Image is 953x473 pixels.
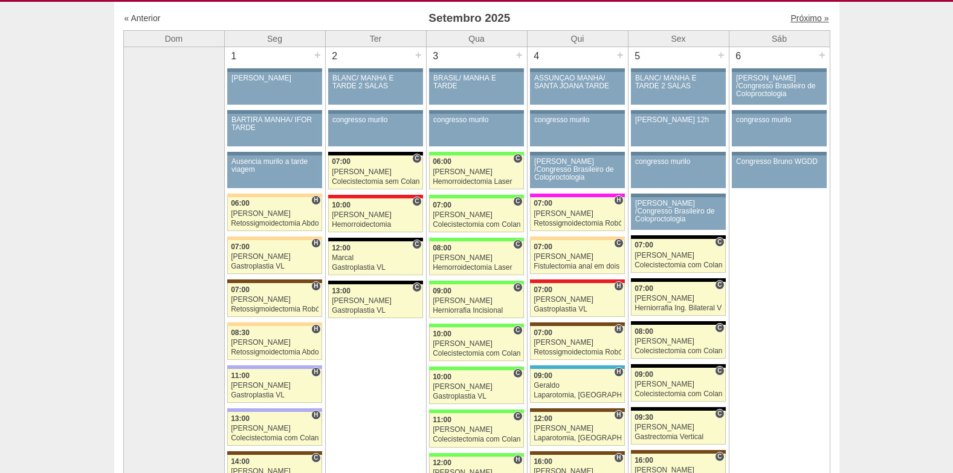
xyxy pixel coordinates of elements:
span: Consultório [513,197,522,206]
span: 09:30 [635,413,653,422]
div: Hemorroidectomia Laser [433,178,520,186]
span: Hospital [311,238,320,248]
div: Key: Aviso [631,68,725,72]
a: C 08:00 [PERSON_NAME] Hemorroidectomia Laser [429,241,523,275]
span: 09:00 [433,287,451,295]
div: Key: Brasil [429,367,523,370]
a: C 09:00 [PERSON_NAME] Herniorrafia Incisional [429,284,523,318]
div: 6 [729,47,748,65]
div: Key: Blanc [328,238,422,241]
a: H 13:00 [PERSON_NAME] Colecistectomia com Colangiografia VL [227,412,321,446]
div: [PERSON_NAME] /Congresso Brasileiro de Coloproctologia [635,200,722,224]
a: BLANC/ MANHÃ E TARDE 2 SALAS [328,72,422,105]
div: 5 [628,47,647,65]
div: [PERSON_NAME] [534,210,621,218]
a: H 09:00 Geraldo Laparotomia, [GEOGRAPHIC_DATA], Drenagem, Bridas VL [530,369,624,403]
div: [PERSON_NAME] [433,297,520,305]
span: Hospital [311,410,320,420]
a: congresso murilo [429,114,523,146]
a: BLANC/ MANHÃ E TARDE 2 SALAS [631,72,725,105]
a: congresso murilo [732,114,826,146]
div: Key: Aviso [530,110,624,114]
div: 1 [225,47,244,65]
div: congresso murilo [534,116,621,124]
div: congresso murilo [635,158,722,166]
div: Key: Brasil [429,324,523,327]
div: [PERSON_NAME] [433,168,520,176]
div: [PERSON_NAME] [433,254,520,262]
a: H 07:00 [PERSON_NAME] Gastroplastia VL [530,283,624,317]
div: Key: Bartira [227,236,321,240]
span: 10:00 [332,201,351,209]
th: Qua [426,30,527,47]
span: 12:00 [332,244,351,252]
a: C 06:00 [PERSON_NAME] Hemorroidectomia Laser [429,155,523,189]
div: congresso murilo [433,116,520,124]
a: H 06:00 [PERSON_NAME] Retossigmoidectomia Abdominal VL [227,197,321,231]
a: Próximo » [790,13,829,23]
th: Dom [123,30,224,47]
div: [PERSON_NAME] [433,340,520,348]
span: 08:00 [635,327,653,336]
span: 11:00 [231,371,250,380]
div: Gastroplastia VL [534,305,621,313]
div: [PERSON_NAME] [433,383,520,391]
div: Key: Aviso [631,152,725,155]
div: Key: Blanc [328,281,422,284]
div: Colecistectomia com Colangiografia VL [433,350,520,357]
span: Consultório [715,452,724,462]
div: Key: Aviso [631,110,725,114]
span: Consultório [513,282,522,292]
div: Key: Bartira [530,236,624,240]
div: Retossigmoidectomia Robótica [231,305,318,313]
div: Key: Santa Joana [530,451,624,455]
span: 10:00 [433,330,451,338]
span: Consultório [513,240,522,249]
div: Key: Blanc [631,278,725,282]
div: Retossigmoidectomia Robótica [534,220,621,227]
div: Marcal [332,254,419,262]
div: Key: Aviso [732,152,826,155]
span: 13:00 [231,414,250,423]
div: Colecistectomia com Colangiografia VL [433,221,520,229]
a: H 08:30 [PERSON_NAME] Retossigmoidectomia Abdominal VL [227,326,321,360]
span: 07:00 [231,285,250,294]
div: [PERSON_NAME] [231,339,318,347]
div: [PERSON_NAME] [534,339,621,347]
span: Hospital [311,281,320,291]
div: [PERSON_NAME] /Congresso Brasileiro de Coloproctologia [736,74,822,99]
span: Consultório [412,197,421,206]
div: Key: Christóvão da Gama [227,408,321,412]
div: [PERSON_NAME] 12h [635,116,722,124]
div: Key: Bartira [227,322,321,326]
div: + [615,47,625,63]
div: Key: Assunção [328,195,422,198]
span: Consultório [715,409,724,419]
a: [PERSON_NAME] /Congresso Brasileiro de Coloproctologia [631,197,725,230]
span: 07:00 [534,243,552,251]
div: Gastroplastia VL [231,391,318,399]
span: 07:00 [433,201,451,209]
a: H 07:00 [PERSON_NAME] Retossigmoidectomia Robótica [530,197,624,231]
span: 16:00 [635,456,653,465]
div: [PERSON_NAME] [635,338,722,345]
a: [PERSON_NAME] 12h [631,114,725,146]
div: Geraldo [534,382,621,390]
div: [PERSON_NAME] [635,295,722,302]
div: Colecistectomia com Colangiografia VL [635,390,722,398]
a: Congresso Bruno WGDD [732,155,826,188]
div: [PERSON_NAME] [231,382,318,390]
a: C 12:00 Marcal Gastroplastia VL [328,241,422,275]
div: Colecistectomia sem Colangiografia VL [332,178,419,186]
span: 07:00 [635,284,653,293]
span: 16:00 [534,457,552,466]
div: Key: Aviso [732,68,826,72]
a: BARTIRA MANHÃ/ IFOR TARDE [227,114,321,146]
div: [PERSON_NAME] [635,423,722,431]
div: Key: Aviso [227,68,321,72]
div: Congresso Bruno WGDD [736,158,822,166]
div: [PERSON_NAME] [231,253,318,261]
a: H 11:00 [PERSON_NAME] Gastroplastia VL [227,369,321,403]
div: Key: Aviso [227,152,321,155]
span: Hospital [614,324,623,334]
